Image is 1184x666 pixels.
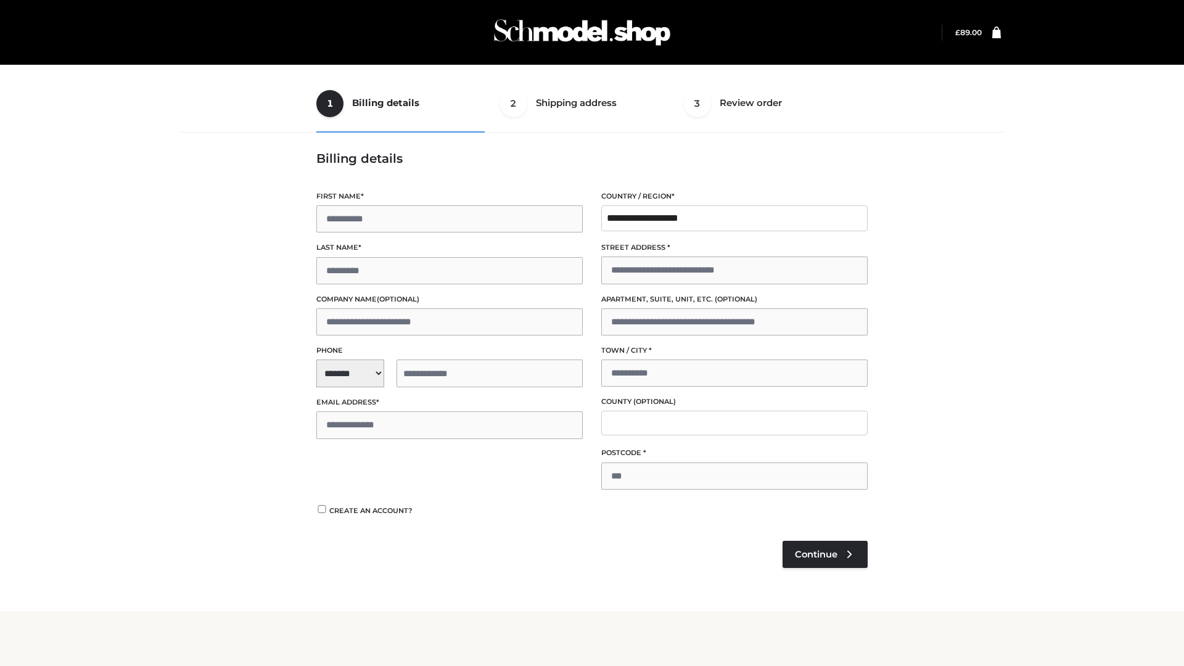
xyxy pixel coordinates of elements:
[601,191,868,202] label: Country / Region
[316,151,868,166] h3: Billing details
[316,191,583,202] label: First name
[601,294,868,305] label: Apartment, suite, unit, etc.
[633,397,676,406] span: (optional)
[601,345,868,356] label: Town / City
[783,541,868,568] a: Continue
[377,295,419,303] span: (optional)
[329,506,413,515] span: Create an account?
[715,295,757,303] span: (optional)
[316,505,327,513] input: Create an account?
[316,242,583,253] label: Last name
[601,396,868,408] label: County
[955,28,960,37] span: £
[601,242,868,253] label: Street address
[795,549,837,560] span: Continue
[316,345,583,356] label: Phone
[601,447,868,459] label: Postcode
[955,28,982,37] bdi: 89.00
[490,8,675,57] img: Schmodel Admin 964
[316,397,583,408] label: Email address
[316,294,583,305] label: Company name
[955,28,982,37] a: £89.00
